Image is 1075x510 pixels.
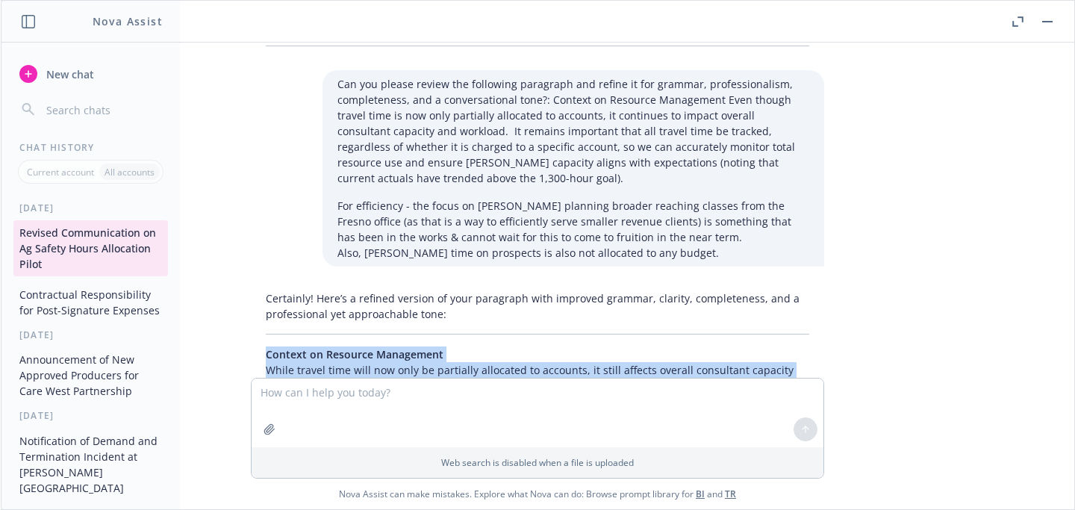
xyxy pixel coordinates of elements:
span: Context on Resource Management [266,347,443,361]
a: TR [725,488,736,500]
button: Contractual Responsibility for Post-Signature Expenses [13,282,168,323]
div: Chat History [1,141,180,154]
button: Notification of Demand and Termination Incident at [PERSON_NAME][GEOGRAPHIC_DATA] [13,429,168,500]
div: [DATE] [1,329,180,341]
div: [DATE] [1,202,180,214]
div: [DATE] [1,409,180,422]
p: Current account [27,166,94,178]
span: Nova Assist can make mistakes. Explore what Nova can do: Browse prompt library for and [7,479,1068,509]
p: Web search is disabled when a file is uploaded [261,456,814,469]
p: All accounts [105,166,155,178]
p: Can you please review the following paragraph and refine it for grammar, professionalism, complet... [337,76,809,186]
span: New chat [43,66,94,82]
a: BI [696,488,705,500]
button: Revised Communication on Ag Safety Hours Allocation Pilot [13,220,168,276]
input: Search chats [43,99,162,120]
h1: Nova Assist [93,13,163,29]
p: For efficiency - the focus on [PERSON_NAME] planning broader reaching classes from the Fresno off... [337,198,809,261]
button: New chat [13,60,168,87]
button: Announcement of New Approved Producers for Care West Partnership [13,347,168,403]
p: Certainly! Here’s a refined version of your paragraph with improved grammar, clarity, completenes... [266,290,809,322]
p: While travel time will now only be partially allocated to accounts, it still affects overall cons... [266,346,809,441]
